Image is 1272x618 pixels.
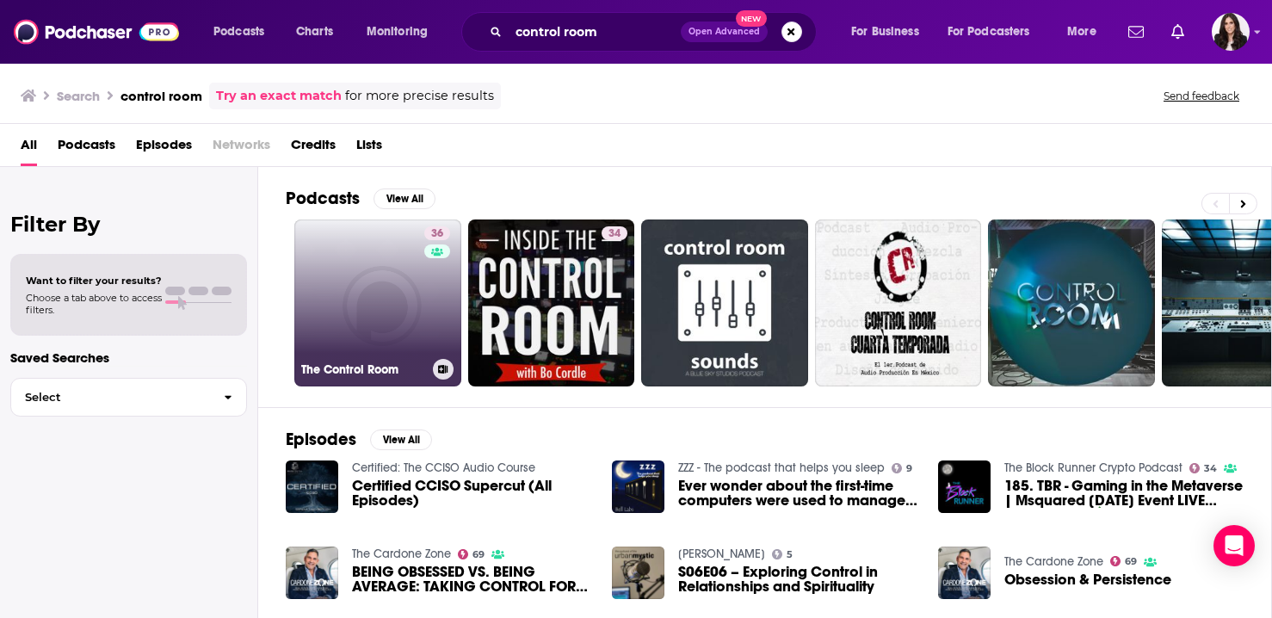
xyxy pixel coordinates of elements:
a: 69 [458,549,485,559]
span: Open Advanced [688,28,760,36]
img: Podchaser - Follow, Share and Rate Podcasts [14,15,179,48]
h3: Search [57,88,100,104]
button: open menu [355,18,450,46]
a: Show notifications dropdown [1164,17,1191,46]
a: Obsession & Persistence [1004,572,1171,587]
span: Networks [213,131,270,166]
span: 69 [1125,558,1137,565]
a: 5 [772,549,793,559]
span: Monitoring [367,20,428,44]
button: open menu [1055,18,1118,46]
a: Certified: The CCISO Audio Course [352,460,535,475]
span: Logged in as RebeccaShapiro [1212,13,1250,51]
span: 5 [787,551,793,559]
span: For Business [851,20,919,44]
img: Certified CCISO Supercut (All Episodes) [286,460,338,513]
button: Select [10,378,247,417]
a: Charts [285,18,343,46]
span: for more precise results [345,86,494,106]
a: The Block Runner Crypto Podcast [1004,460,1182,475]
a: The Cardone Zone [1004,554,1103,569]
img: Obsession & Persistence [938,547,991,599]
img: BEING OBSESSED VS. BEING AVERAGE: TAKING CONTROL FOR SUCCESS WITH GRANT CARDONE | Cardone Zone Ep... [286,547,338,599]
button: View All [370,430,432,450]
a: Certified CCISO Supercut (All Episodes) [352,479,591,508]
a: 34 [602,226,627,240]
button: Show profile menu [1212,13,1250,51]
button: open menu [839,18,941,46]
div: Open Intercom Messenger [1213,525,1255,566]
span: 185. TBR - Gaming in the Metaverse | Msquared [DATE] Event LIVE Playthrough 🎃 [1004,479,1244,508]
p: Saved Searches [10,349,247,366]
a: BEING OBSESSED VS. BEING AVERAGE: TAKING CONTROL FOR SUCCESS WITH GRANT CARDONE | Cardone Zone Ep... [352,565,591,594]
button: open menu [201,18,287,46]
h2: Episodes [286,429,356,450]
span: Charts [296,20,333,44]
h2: Podcasts [286,188,360,209]
a: The Cardone Zone [352,547,451,561]
img: 185. TBR - Gaming in the Metaverse | Msquared Halloween Event LIVE Playthrough 🎃 [938,460,991,513]
span: 34 [608,226,621,243]
img: S06E06 – Exploring Control in Relationships and Spirituality [612,547,664,599]
span: 69 [472,551,485,559]
a: Lists [356,131,382,166]
span: More [1067,20,1096,44]
span: Ever wonder about the first-time computers were used to manage phone calls? Have [PERSON_NAME] ge... [678,479,917,508]
a: PodcastsView All [286,188,435,209]
span: Podcasts [213,20,264,44]
button: View All [374,188,435,209]
h2: Filter By [10,212,247,237]
span: Choose a tab above to access filters. [26,292,162,316]
a: Episodes [136,131,192,166]
a: 36The Control Room [294,219,461,386]
a: 69 [1110,556,1138,566]
span: For Podcasters [948,20,1030,44]
h3: The Control Room [301,362,426,377]
a: Ever wonder about the first-time computers were used to manage phone calls? Have Nancy get you to... [678,479,917,508]
a: ZZZ - The podcast that helps you sleep [678,460,885,475]
span: New [736,10,767,27]
a: All [21,131,37,166]
button: Send feedback [1158,89,1244,103]
a: Show notifications dropdown [1121,17,1151,46]
a: 34 [1189,463,1218,473]
img: Ever wonder about the first-time computers were used to manage phone calls? Have Nancy get you to... [612,460,664,513]
a: EpisodesView All [286,429,432,450]
a: 185. TBR - Gaming in the Metaverse | Msquared Halloween Event LIVE Playthrough 🎃 [1004,479,1244,508]
span: 9 [906,465,912,473]
h3: control room [120,88,202,104]
span: 34 [1204,465,1217,473]
img: User Profile [1212,13,1250,51]
a: 34 [468,219,635,386]
button: Open AdvancedNew [681,22,768,42]
span: 36 [431,226,443,243]
a: Podcasts [58,131,115,166]
span: Select [11,392,210,403]
span: BEING OBSESSED VS. BEING AVERAGE: TAKING CONTROL FOR SUCCESS WITH [PERSON_NAME] | [PERSON_NAME] Z... [352,565,591,594]
span: Want to filter your results? [26,275,162,287]
a: Urban Mystic [678,547,765,561]
a: S06E06 – Exploring Control in Relationships and Spirituality [678,565,917,594]
a: Credits [291,131,336,166]
button: open menu [936,18,1055,46]
a: 9 [892,463,913,473]
a: 36 [424,226,450,240]
a: Try an exact match [216,86,342,106]
input: Search podcasts, credits, & more... [509,18,681,46]
div: Search podcasts, credits, & more... [478,12,833,52]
